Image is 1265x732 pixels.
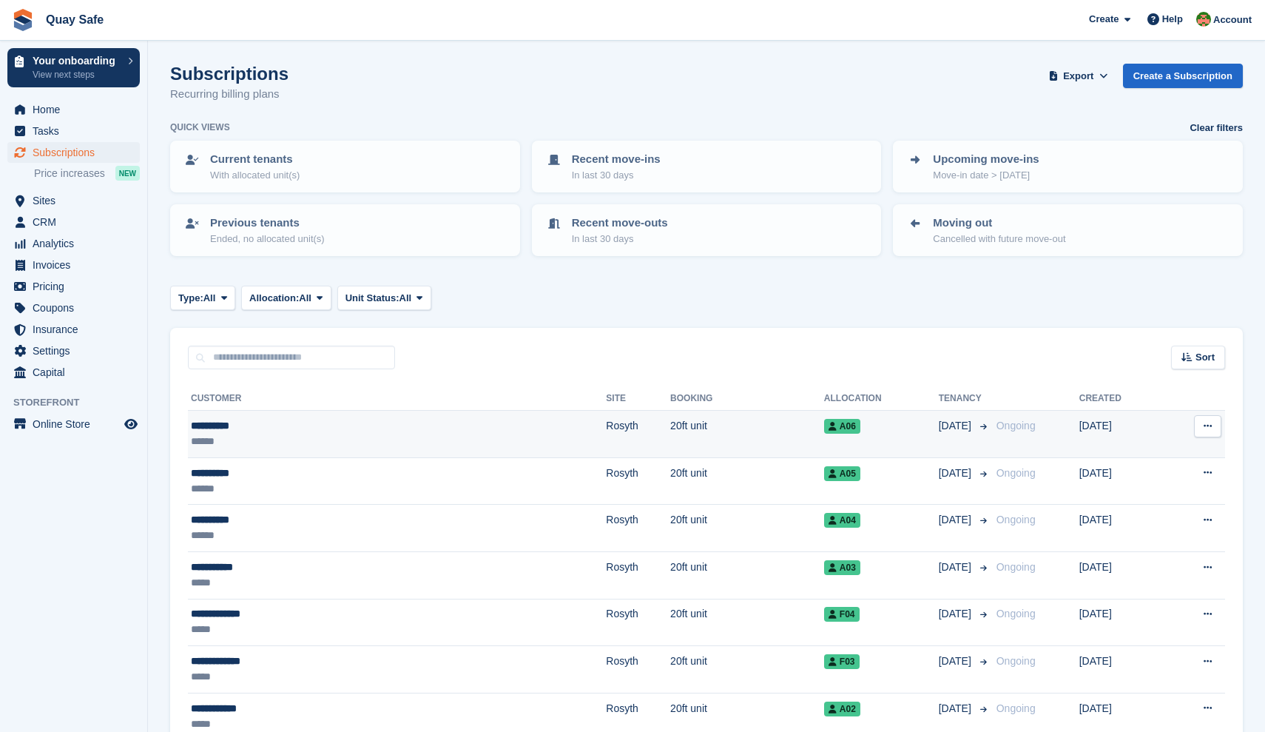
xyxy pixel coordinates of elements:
[249,291,299,306] span: Allocation:
[939,387,991,411] th: Tenancy
[670,599,824,646] td: 20ft unit
[606,411,670,458] td: Rosyth
[34,167,105,181] span: Price increases
[996,514,1036,526] span: Ongoing
[572,215,668,232] p: Recent move-outs
[933,168,1039,183] p: Move-in date > [DATE]
[670,387,824,411] th: Booking
[572,232,668,246] p: In last 30 days
[33,414,121,434] span: Online Store
[939,560,974,575] span: [DATE]
[188,387,606,411] th: Customer
[1213,13,1252,27] span: Account
[933,151,1039,168] p: Upcoming move-ins
[170,286,235,310] button: Type: All
[894,206,1241,255] a: Moving out Cancelled with future move-out
[824,387,939,411] th: Allocation
[939,466,974,481] span: [DATE]
[1079,411,1164,458] td: [DATE]
[7,340,140,361] a: menu
[606,646,670,694] td: Rosyth
[1079,457,1164,505] td: [DATE]
[1190,121,1243,135] a: Clear filters
[33,212,121,232] span: CRM
[7,298,140,318] a: menu
[33,56,121,66] p: Your onboarding
[345,291,399,306] span: Unit Status:
[33,99,121,120] span: Home
[606,505,670,552] td: Rosyth
[824,702,860,716] span: A02
[1195,350,1215,365] span: Sort
[170,86,289,103] p: Recurring billing plans
[7,276,140,297] a: menu
[7,233,140,254] a: menu
[939,606,974,622] span: [DATE]
[1079,551,1164,599] td: [DATE]
[933,215,1065,232] p: Moving out
[996,561,1036,573] span: Ongoing
[172,142,519,191] a: Current tenants With allocated unit(s)
[824,419,860,434] span: A06
[606,551,670,599] td: Rosyth
[606,387,670,411] th: Site
[33,68,121,81] p: View next steps
[996,702,1036,714] span: Ongoing
[337,286,431,310] button: Unit Status: All
[33,190,121,211] span: Sites
[1063,69,1093,84] span: Export
[572,151,661,168] p: Recent move-ins
[670,457,824,505] td: 20ft unit
[7,319,140,340] a: menu
[933,232,1065,246] p: Cancelled with future move-out
[172,206,519,255] a: Previous tenants Ended, no allocated unit(s)
[894,142,1241,191] a: Upcoming move-ins Move-in date > [DATE]
[7,121,140,141] a: menu
[399,291,412,306] span: All
[33,276,121,297] span: Pricing
[7,190,140,211] a: menu
[939,654,974,669] span: [DATE]
[1046,64,1111,88] button: Export
[7,48,140,87] a: Your onboarding View next steps
[7,99,140,120] a: menu
[7,142,140,163] a: menu
[670,505,824,552] td: 20ft unit
[533,142,880,191] a: Recent move-ins In last 30 days
[33,255,121,275] span: Invoices
[33,233,121,254] span: Analytics
[939,418,974,434] span: [DATE]
[210,232,325,246] p: Ended, no allocated unit(s)
[33,142,121,163] span: Subscriptions
[824,607,860,622] span: F04
[210,215,325,232] p: Previous tenants
[533,206,880,255] a: Recent move-outs In last 30 days
[572,168,661,183] p: In last 30 days
[824,466,860,481] span: A05
[7,255,140,275] a: menu
[824,560,860,575] span: A03
[939,512,974,528] span: [DATE]
[1079,505,1164,552] td: [DATE]
[13,395,147,410] span: Storefront
[1196,12,1211,27] img: Fiona Connor
[241,286,331,310] button: Allocation: All
[939,701,974,716] span: [DATE]
[33,121,121,141] span: Tasks
[210,151,300,168] p: Current tenants
[7,414,140,434] a: menu
[1123,64,1243,88] a: Create a Subscription
[203,291,216,306] span: All
[606,599,670,646] td: Rosyth
[996,608,1036,619] span: Ongoing
[33,298,121,318] span: Coupons
[7,212,140,232] a: menu
[33,319,121,340] span: Insurance
[670,646,824,694] td: 20ft unit
[122,415,140,433] a: Preview store
[606,457,670,505] td: Rosyth
[34,165,140,181] a: Price increases NEW
[1079,646,1164,694] td: [DATE]
[7,362,140,383] a: menu
[170,64,289,84] h1: Subscriptions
